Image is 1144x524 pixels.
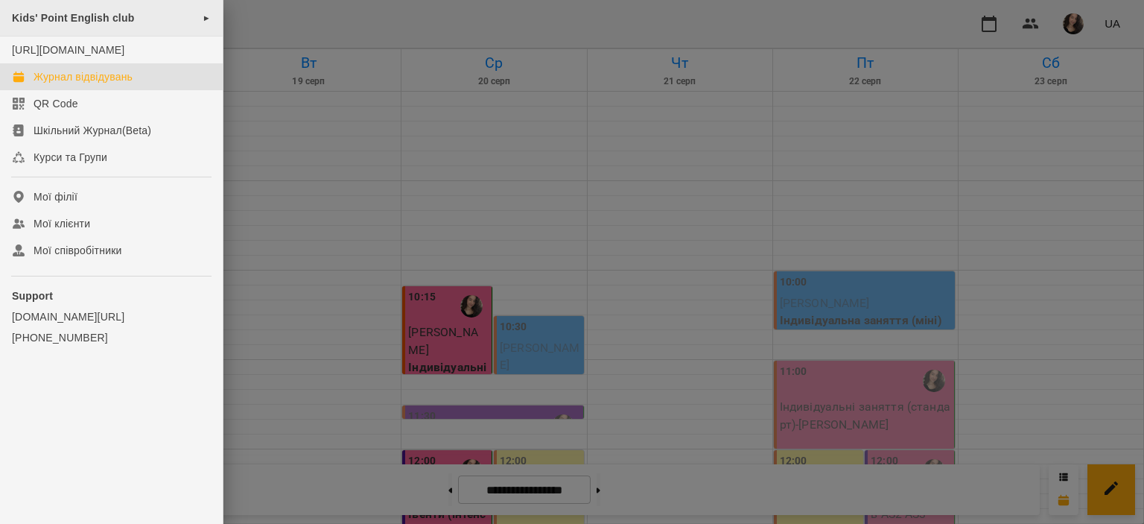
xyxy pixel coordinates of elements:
[12,330,211,345] a: [PHONE_NUMBER]
[34,189,77,204] div: Мої філії
[12,44,124,56] a: [URL][DOMAIN_NAME]
[12,309,211,324] a: [DOMAIN_NAME][URL]
[34,123,151,138] div: Шкільний Журнал(Beta)
[34,150,107,165] div: Курси та Групи
[34,216,90,231] div: Мої клієнти
[12,288,211,303] p: Support
[12,12,134,24] span: Kids' Point English club
[203,12,211,24] span: ►
[34,96,78,111] div: QR Code
[34,69,133,84] div: Журнал відвідувань
[34,243,122,258] div: Мої співробітники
